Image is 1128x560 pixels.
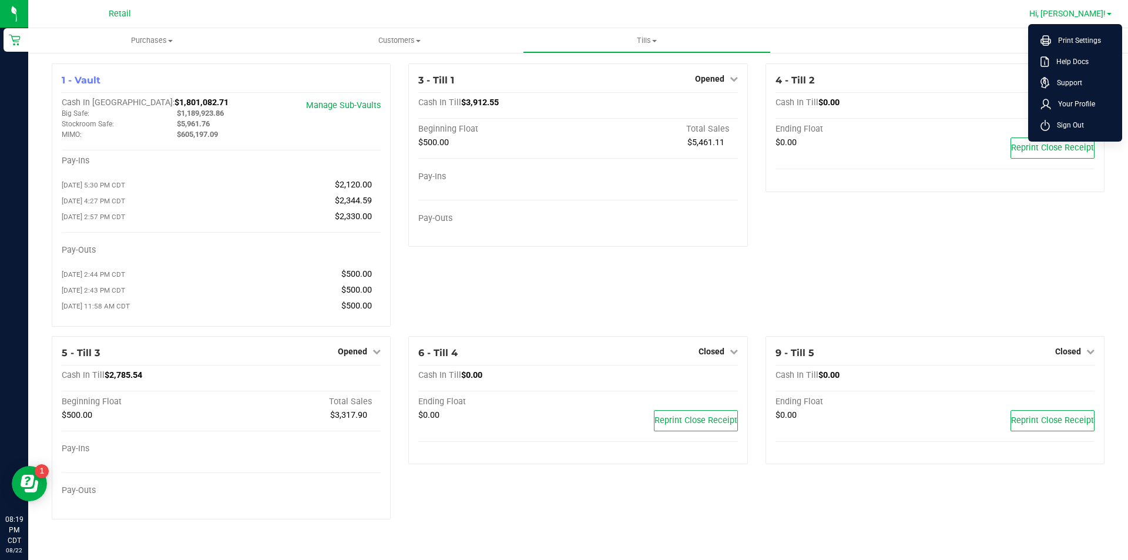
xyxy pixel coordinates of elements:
inline-svg: Retail [9,34,21,46]
span: $0.00 [818,98,840,108]
span: $2,330.00 [335,212,372,222]
span: $0.00 [775,410,797,420]
span: $500.00 [341,301,372,311]
span: Opened [338,347,367,356]
span: $605,197.09 [177,130,218,139]
div: Beginning Float [418,124,578,135]
span: $2,344.59 [335,196,372,206]
span: 6 - Till 4 [418,347,458,358]
span: $500.00 [341,269,372,279]
span: MIMO: [62,130,82,139]
div: Total Sales [578,124,738,135]
span: $5,461.11 [687,138,724,147]
div: Pay-Ins [418,172,578,182]
p: 08/22 [5,546,23,555]
span: $0.00 [461,370,482,380]
span: Retail [109,9,131,19]
a: Tills [523,28,770,53]
span: [DATE] 2:44 PM CDT [62,270,125,279]
span: Opened [695,74,724,83]
span: 4 - Till 2 [775,75,814,86]
span: Reprint Close Receipt [654,415,737,425]
span: Cash In [GEOGRAPHIC_DATA]: [62,98,174,108]
div: Pay-Outs [418,213,578,224]
span: Closed [1055,347,1081,356]
div: Ending Float [418,397,578,407]
a: Help Docs [1040,56,1114,68]
span: Support [1050,77,1082,89]
iframe: Resource center unread badge [35,464,49,478]
span: Big Safe: [62,109,89,118]
span: Stockroom Safe: [62,120,114,128]
div: Ending Float [775,124,935,135]
div: Ending Float [775,397,935,407]
span: $2,120.00 [335,180,372,190]
span: Cash In Till [418,98,461,108]
div: Pay-Outs [62,245,221,256]
span: Cash In Till [62,370,105,380]
span: Cash In Till [418,370,461,380]
button: Reprint Close Receipt [1010,138,1095,159]
span: [DATE] 11:58 AM CDT [62,302,130,310]
span: Reprint Close Receipt [1011,415,1094,425]
span: $0.00 [775,138,797,147]
span: 9 - Till 5 [775,347,814,358]
div: Pay-Ins [62,156,221,166]
span: $1,189,923.86 [177,109,224,118]
div: Pay-Ins [62,444,221,454]
span: $500.00 [418,138,449,147]
span: Help Docs [1049,56,1089,68]
li: Sign Out [1031,115,1119,136]
iframe: Resource center [12,466,47,501]
span: Reprint Close Receipt [1011,143,1094,153]
span: $1,801,082.71 [174,98,229,108]
span: Print Settings [1051,35,1101,46]
span: $500.00 [341,285,372,295]
a: Support [1040,77,1114,89]
a: Purchases [28,28,276,53]
span: [DATE] 5:30 PM CDT [62,181,125,189]
span: $2,785.54 [105,370,142,380]
a: Customers [276,28,523,53]
div: Pay-Outs [62,485,221,496]
span: [DATE] 2:43 PM CDT [62,286,125,294]
span: Closed [699,347,724,356]
span: 3 - Till 1 [418,75,454,86]
button: Reprint Close Receipt [1010,410,1095,431]
span: $3,317.90 [330,410,367,420]
span: $5,961.76 [177,119,210,128]
div: Total Sales [221,397,381,407]
span: $3,912.55 [461,98,499,108]
span: Sign Out [1050,119,1084,131]
a: Manage Sub-Vaults [306,100,381,110]
span: Customers [276,35,522,46]
div: Beginning Float [62,397,221,407]
span: $0.00 [818,370,840,380]
span: 1 - Vault [62,75,100,86]
p: 08:19 PM CDT [5,514,23,546]
span: Your Profile [1051,98,1095,110]
span: Purchases [28,35,276,46]
span: Cash In Till [775,370,818,380]
span: Tills [523,35,770,46]
span: 5 - Till 3 [62,347,100,358]
span: [DATE] 2:57 PM CDT [62,213,125,221]
button: Reprint Close Receipt [654,410,738,431]
span: $0.00 [418,410,439,420]
span: Hi, [PERSON_NAME]! [1029,9,1106,18]
span: $500.00 [62,410,92,420]
span: [DATE] 4:27 PM CDT [62,197,125,205]
span: Cash In Till [775,98,818,108]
